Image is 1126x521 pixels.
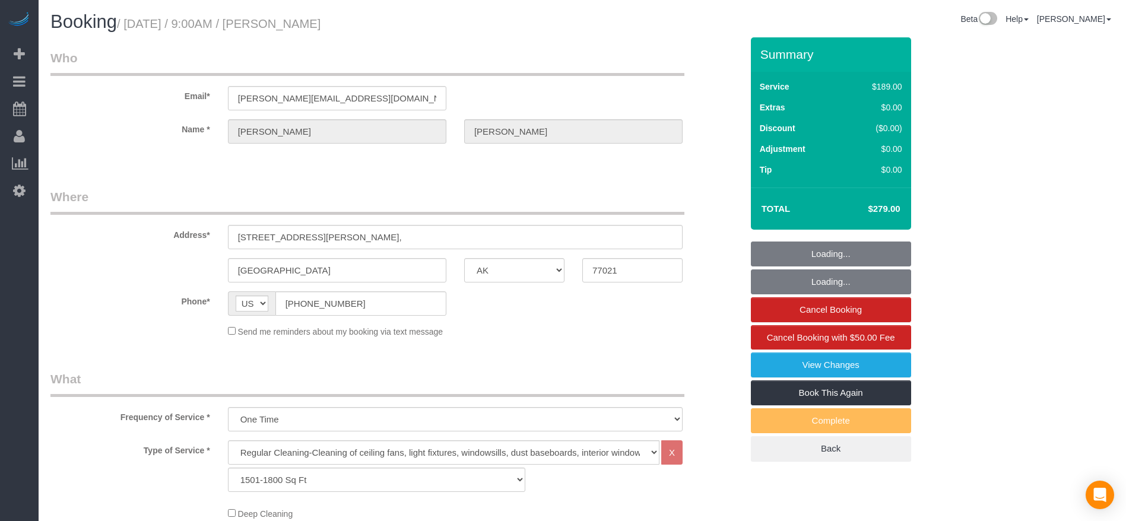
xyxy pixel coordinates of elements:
a: [PERSON_NAME] [1037,14,1111,24]
div: ($0.00) [847,122,902,134]
span: Send me reminders about my booking via text message [238,327,443,336]
legend: Where [50,188,684,215]
img: New interface [978,12,997,27]
label: Type of Service * [42,440,219,456]
div: $0.00 [847,101,902,113]
label: Phone* [42,291,219,307]
label: Tip [760,164,772,176]
input: Email* [228,86,446,110]
div: $189.00 [847,81,902,93]
input: Zip Code* [582,258,683,282]
div: $0.00 [847,164,902,176]
a: Help [1006,14,1029,24]
a: Book This Again [751,380,911,405]
span: Booking [50,11,117,32]
img: Automaid Logo [7,12,31,28]
span: Cancel Booking with $50.00 Fee [767,332,895,342]
small: / [DATE] / 9:00AM / [PERSON_NAME] [117,17,321,30]
legend: What [50,370,684,397]
a: Back [751,436,911,461]
label: Address* [42,225,219,241]
label: Email* [42,86,219,102]
a: Beta [960,14,997,24]
label: Name * [42,119,219,135]
label: Adjustment [760,143,805,155]
label: Frequency of Service * [42,407,219,423]
a: Cancel Booking with $50.00 Fee [751,325,911,350]
h3: Summary [760,47,905,61]
a: Cancel Booking [751,297,911,322]
span: Deep Cleaning [238,509,293,519]
div: Open Intercom Messenger [1086,481,1114,509]
div: $0.00 [847,143,902,155]
label: Service [760,81,789,93]
h4: $279.00 [832,204,900,214]
input: Last Name* [464,119,683,144]
input: City* [228,258,446,282]
label: Extras [760,101,785,113]
legend: Who [50,49,684,76]
label: Discount [760,122,795,134]
strong: Total [762,204,791,214]
input: First Name* [228,119,446,144]
a: View Changes [751,352,911,377]
input: Phone* [275,291,446,316]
